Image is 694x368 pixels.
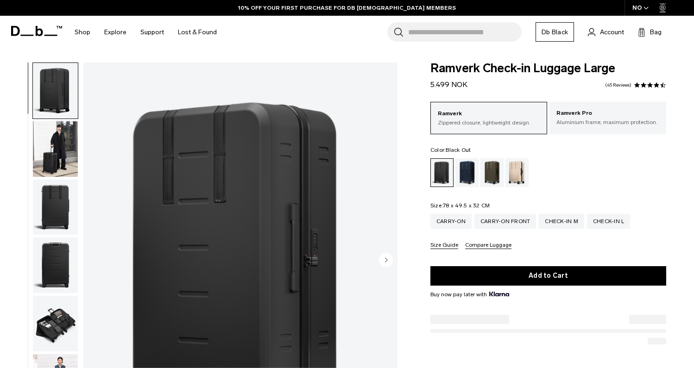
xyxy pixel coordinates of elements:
[443,202,490,209] span: 78 x 49.5 x 32 CM
[33,180,78,235] img: Ramverk Check-in Luggage Large Black Out
[430,242,458,249] button: Size Guide
[587,214,631,229] a: Check-in L
[480,158,504,187] a: Forest Green
[68,16,224,49] nav: Main Navigation
[32,237,78,293] button: Ramverk Check-in Luggage Large Black Out
[539,214,584,229] a: Check-in M
[33,63,78,119] img: Ramverk Check-in Luggage Large Black Out
[430,203,490,208] legend: Size:
[33,121,78,177] img: Ramverk Check-in Luggage Large Black Out
[465,242,511,249] button: Compare Luggage
[430,214,472,229] a: Carry-on
[32,62,78,119] button: Ramverk Check-in Luggage Large Black Out
[588,26,624,37] a: Account
[505,158,529,187] a: Fogbow Beige
[556,109,659,118] p: Ramverk Pro
[600,27,624,37] span: Account
[536,22,574,42] a: Db Black
[556,118,659,126] p: Aluminium frame, maximum protection.
[446,147,471,153] span: Black Out
[430,147,471,153] legend: Color:
[455,158,479,187] a: Blue Hour
[430,290,509,299] span: Buy now pay later with
[474,214,536,229] a: Carry-on Front
[549,102,666,133] a: Ramverk Pro Aluminium frame, maximum protection.
[178,16,217,49] a: Lost & Found
[650,27,662,37] span: Bag
[379,253,393,268] button: Next slide
[430,158,454,187] a: Black Out
[140,16,164,49] a: Support
[104,16,126,49] a: Explore
[32,121,78,177] button: Ramverk Check-in Luggage Large Black Out
[430,266,666,286] button: Add to Cart
[605,83,631,87] a: 45 reviews
[75,16,90,49] a: Shop
[638,26,662,37] button: Bag
[489,292,509,296] img: {"height" => 20, "alt" => "Klarna"}
[438,119,540,127] p: Zippered closure, lightweight design.
[32,295,78,352] button: Ramverk Check-in Luggage Large Black Out
[430,80,467,89] span: 5.499 NOK
[32,179,78,236] button: Ramverk Check-in Luggage Large Black Out
[33,296,78,351] img: Ramverk Check-in Luggage Large Black Out
[438,109,540,119] p: Ramverk
[238,4,456,12] a: 10% OFF YOUR FIRST PURCHASE FOR DB [DEMOGRAPHIC_DATA] MEMBERS
[430,62,666,75] span: Ramverk Check-in Luggage Large
[33,237,78,293] img: Ramverk Check-in Luggage Large Black Out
